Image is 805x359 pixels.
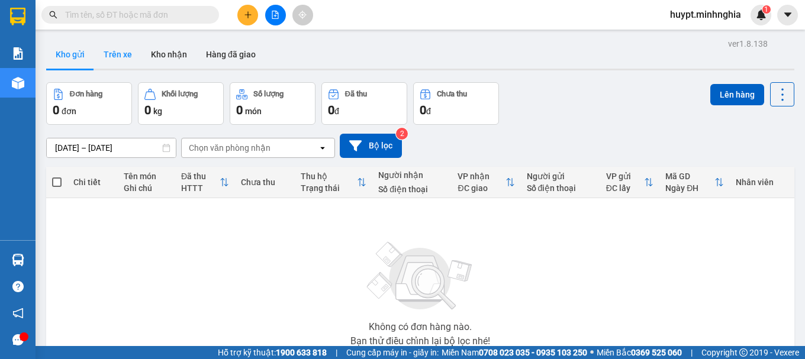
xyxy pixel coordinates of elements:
span: 1 [764,5,768,14]
span: đ [334,106,339,116]
div: Thu hộ [301,172,358,181]
button: Đơn hàng0đơn [46,82,132,125]
span: message [12,334,24,345]
span: copyright [739,348,748,357]
img: logo-vxr [10,8,25,25]
span: ⚪️ [590,350,594,355]
svg: open [318,143,327,153]
div: Chưa thu [437,90,467,98]
span: 0 [420,103,426,117]
span: | [691,346,693,359]
sup: 1 [762,5,771,14]
div: Người gửi [527,172,594,181]
th: Toggle SortBy [600,167,660,198]
div: Số lượng [253,90,284,98]
div: Mã GD [665,172,714,181]
input: Tìm tên, số ĐT hoặc mã đơn [65,8,205,21]
div: Đã thu [345,90,367,98]
div: ĐC giao [458,183,505,193]
div: Ghi chú [124,183,169,193]
button: Kho nhận [141,40,197,69]
button: Hàng đã giao [197,40,265,69]
div: Chọn văn phòng nhận [189,142,271,154]
div: Khối lượng [162,90,198,98]
span: Miền Nam [442,346,587,359]
strong: 1900 633 818 [276,348,327,357]
button: Số lượng0món [230,82,315,125]
button: Chưa thu0đ [413,82,499,125]
div: Đơn hàng [70,90,102,98]
input: Select a date range. [47,138,176,157]
div: Nhân viên [736,177,788,187]
button: Bộ lọc [340,134,402,158]
span: aim [298,11,307,19]
div: HTTT [181,183,220,193]
span: 0 [53,103,59,117]
img: warehouse-icon [12,254,24,266]
button: caret-down [777,5,798,25]
div: Chi tiết [73,177,112,187]
span: Hỗ trợ kỹ thuật: [218,346,327,359]
button: aim [292,5,313,25]
div: Đã thu [181,172,220,181]
button: Trên xe [94,40,141,69]
span: món [245,106,262,116]
div: Chưa thu [241,177,289,187]
span: 0 [328,103,334,117]
span: file-add [271,11,279,19]
span: notification [12,308,24,319]
div: VP gửi [606,172,645,181]
th: Toggle SortBy [659,167,730,198]
span: huypt.minhnghia [661,7,751,22]
img: svg+xml;base64,PHN2ZyBjbGFzcz0ibGlzdC1wbHVnX19zdmciIHhtbG5zPSJodHRwOi8vd3d3LnczLm9yZy8yMDAwL3N2Zy... [361,235,479,318]
button: Kho gửi [46,40,94,69]
button: plus [237,5,258,25]
button: Khối lượng0kg [138,82,224,125]
th: Toggle SortBy [295,167,373,198]
div: Bạn thử điều chỉnh lại bộ lọc nhé! [350,337,490,346]
div: Người nhận [378,170,446,180]
button: file-add [265,5,286,25]
strong: 0369 525 060 [631,348,682,357]
span: question-circle [12,281,24,292]
img: solution-icon [12,47,24,60]
img: icon-new-feature [756,9,767,20]
div: Ngày ĐH [665,183,714,193]
span: đ [426,106,431,116]
span: search [49,11,57,19]
div: ĐC lấy [606,183,645,193]
span: Cung cấp máy in - giấy in: [346,346,439,359]
div: Số điện thoại [378,185,446,194]
strong: 0708 023 035 - 0935 103 250 [479,348,587,357]
span: kg [153,106,162,116]
span: caret-down [783,9,793,20]
div: Không có đơn hàng nào. [369,322,472,332]
span: 0 [236,103,243,117]
span: Miền Bắc [597,346,682,359]
button: Đã thu0đ [321,82,407,125]
div: Số điện thoại [527,183,594,193]
sup: 2 [396,128,408,140]
th: Toggle SortBy [452,167,520,198]
div: VP nhận [458,172,505,181]
div: ver 1.8.138 [728,37,768,50]
span: plus [244,11,252,19]
div: Trạng thái [301,183,358,193]
span: 0 [144,103,151,117]
div: Tên món [124,172,169,181]
th: Toggle SortBy [175,167,235,198]
span: đơn [62,106,76,116]
img: warehouse-icon [12,77,24,89]
span: | [336,346,337,359]
button: Lên hàng [710,84,764,105]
